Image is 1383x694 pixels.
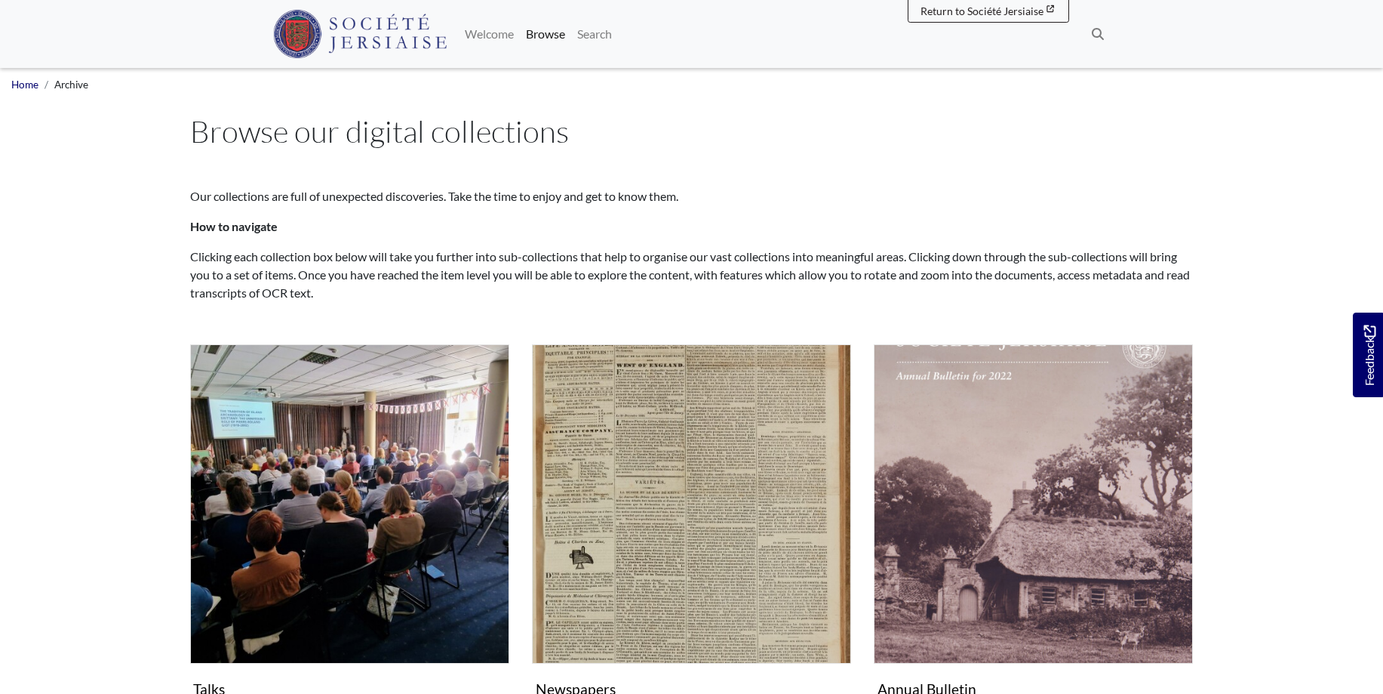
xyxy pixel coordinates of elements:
strong: How to navigate [190,219,278,233]
a: Welcome [459,19,520,49]
p: Clicking each collection box below will take you further into sub-collections that help to organi... [190,248,1194,302]
span: Feedback [1360,325,1378,386]
img: Société Jersiaise [273,10,447,58]
img: Newspapers [532,344,851,664]
h1: Browse our digital collections [190,113,1194,150]
a: Browse [520,19,571,49]
img: Annual Bulletin [874,344,1193,664]
p: Our collections are full of unexpected discoveries. Take the time to enjoy and get to know them. [190,187,1194,205]
a: Would you like to provide feedback? [1353,313,1383,397]
span: Return to Société Jersiaise [920,5,1043,17]
img: Talks [190,344,509,664]
a: Search [571,19,618,49]
a: Société Jersiaise logo [273,6,447,62]
a: Home [11,79,38,91]
span: Archive [54,79,88,91]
